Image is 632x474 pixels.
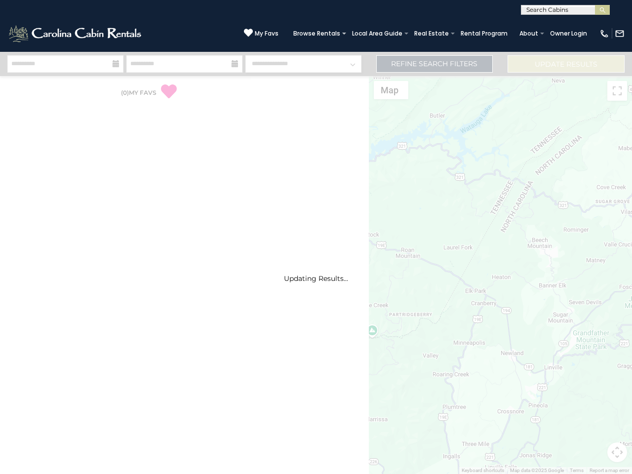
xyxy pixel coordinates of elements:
a: Real Estate [409,27,454,40]
a: Browse Rentals [288,27,345,40]
a: My Favs [244,28,278,39]
a: About [514,27,543,40]
a: Owner Login [545,27,592,40]
a: Local Area Guide [347,27,407,40]
img: mail-regular-white.png [615,29,625,39]
span: My Favs [255,29,278,38]
a: Rental Program [456,27,513,40]
img: phone-regular-white.png [599,29,609,39]
img: White-1-2.png [7,24,144,43]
